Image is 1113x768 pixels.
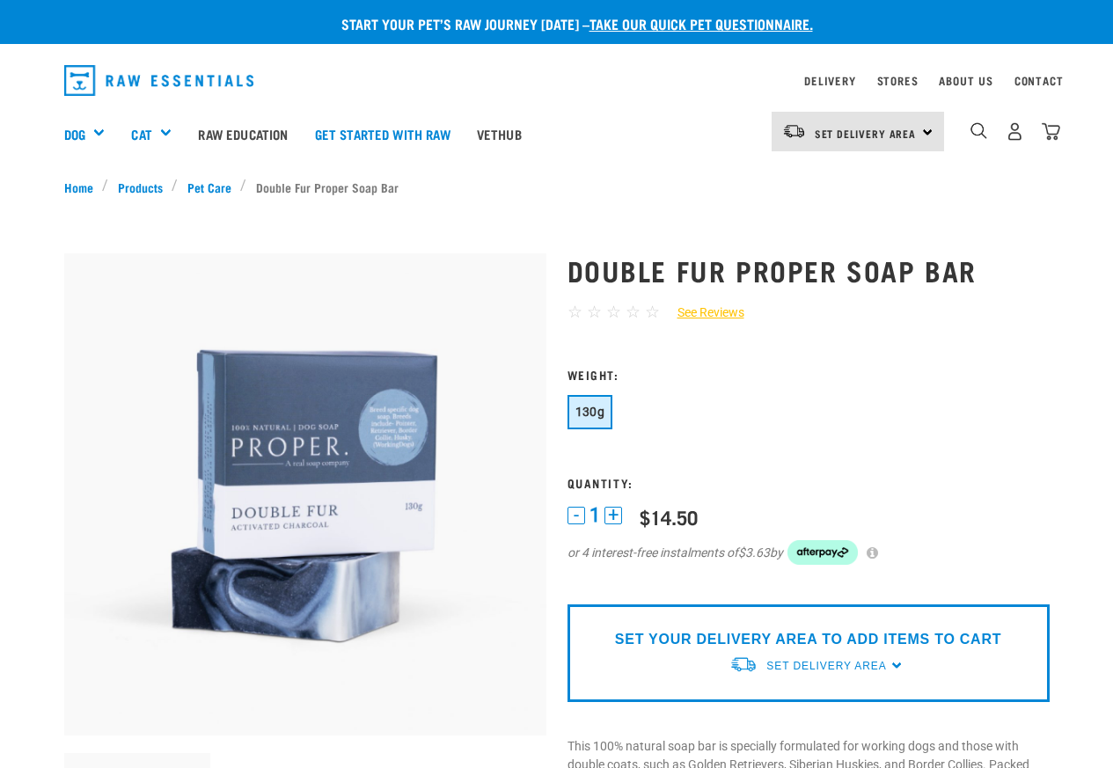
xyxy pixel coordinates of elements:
[615,629,1001,650] p: SET YOUR DELIVERY AREA TO ADD ITEMS TO CART
[787,540,858,565] img: Afterpay
[185,99,301,169] a: Raw Education
[939,77,992,84] a: About Us
[567,476,1050,489] h3: Quantity:
[606,302,621,322] span: ☆
[877,77,919,84] a: Stores
[64,253,546,735] img: Double fur soap
[567,302,582,322] span: ☆
[1014,77,1064,84] a: Contact
[804,77,855,84] a: Delivery
[64,124,85,144] a: Dog
[567,507,585,524] button: -
[782,123,806,139] img: van-moving.png
[302,99,464,169] a: Get started with Raw
[660,304,744,322] a: See Reviews
[970,122,987,139] img: home-icon-1@2x.png
[640,506,698,528] div: $14.50
[64,178,103,196] a: Home
[108,178,172,196] a: Products
[50,58,1064,103] nav: dropdown navigation
[729,655,758,674] img: van-moving.png
[766,660,886,672] span: Set Delivery Area
[567,395,613,429] button: 130g
[815,130,917,136] span: Set Delivery Area
[64,65,254,96] img: Raw Essentials Logo
[1006,122,1024,141] img: user.png
[178,178,240,196] a: Pet Care
[604,507,622,524] button: +
[131,124,151,144] a: Cat
[567,540,1050,565] div: or 4 interest-free instalments of by
[464,99,535,169] a: Vethub
[1042,122,1060,141] img: home-icon@2x.png
[567,368,1050,381] h3: Weight:
[587,302,602,322] span: ☆
[738,544,770,562] span: $3.63
[64,178,1050,196] nav: breadcrumbs
[589,506,600,524] span: 1
[589,19,813,27] a: take our quick pet questionnaire.
[575,405,605,419] span: 130g
[567,254,1050,286] h1: Double Fur Proper Soap Bar
[626,302,641,322] span: ☆
[645,302,660,322] span: ☆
